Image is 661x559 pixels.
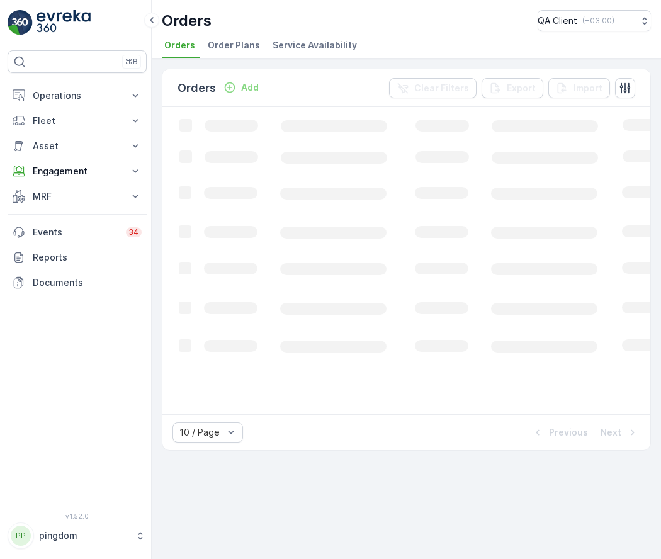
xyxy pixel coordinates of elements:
[125,57,138,67] p: ⌘B
[8,10,33,35] img: logo
[33,140,121,152] p: Asset
[218,80,264,95] button: Add
[8,184,147,209] button: MRF
[530,425,589,440] button: Previous
[414,82,469,94] p: Clear Filters
[33,226,118,239] p: Events
[39,529,129,542] p: pingdom
[33,165,121,178] p: Engagement
[599,425,640,440] button: Next
[128,227,139,237] p: 34
[548,78,610,98] button: Import
[538,14,577,27] p: QA Client
[178,79,216,97] p: Orders
[8,522,147,549] button: PPpingdom
[8,133,147,159] button: Asset
[33,251,142,264] p: Reports
[8,270,147,295] a: Documents
[162,11,212,31] p: Orders
[11,526,31,546] div: PP
[582,16,614,26] p: ( +03:00 )
[8,245,147,270] a: Reports
[601,426,621,439] p: Next
[33,115,121,127] p: Fleet
[33,276,142,289] p: Documents
[8,108,147,133] button: Fleet
[33,190,121,203] p: MRF
[389,78,477,98] button: Clear Filters
[37,10,91,35] img: logo_light-DOdMpM7g.png
[208,39,260,52] span: Order Plans
[273,39,357,52] span: Service Availability
[8,159,147,184] button: Engagement
[8,83,147,108] button: Operations
[538,10,651,31] button: QA Client(+03:00)
[8,512,147,520] span: v 1.52.0
[549,426,588,439] p: Previous
[482,78,543,98] button: Export
[8,220,147,245] a: Events34
[507,82,536,94] p: Export
[33,89,121,102] p: Operations
[241,81,259,94] p: Add
[164,39,195,52] span: Orders
[573,82,602,94] p: Import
